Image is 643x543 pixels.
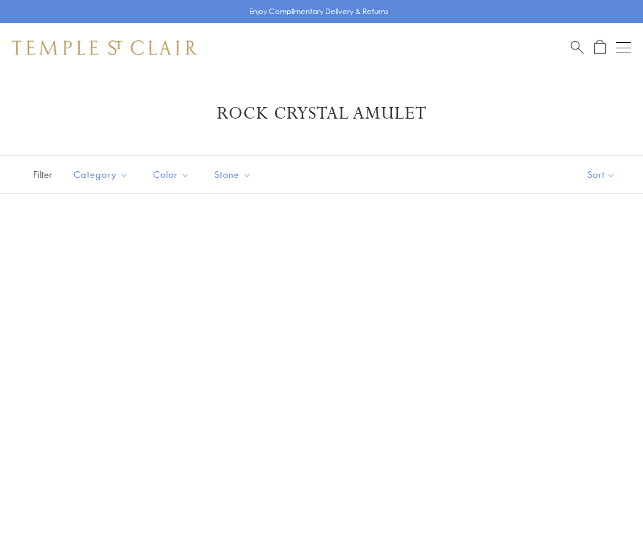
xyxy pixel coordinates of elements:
[31,103,612,125] h1: Rock Crystal Amulet
[144,161,199,188] button: Color
[67,167,138,182] span: Category
[12,40,197,55] img: Temple St. Clair
[205,161,261,188] button: Stone
[571,40,584,55] a: Search
[616,40,631,55] button: Open navigation
[64,161,138,188] button: Category
[147,167,199,182] span: Color
[560,156,643,193] button: Show sort by
[594,40,606,55] a: Open Shopping Bag
[249,6,388,18] p: Enjoy Complimentary Delivery & Returns
[208,167,261,182] span: Stone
